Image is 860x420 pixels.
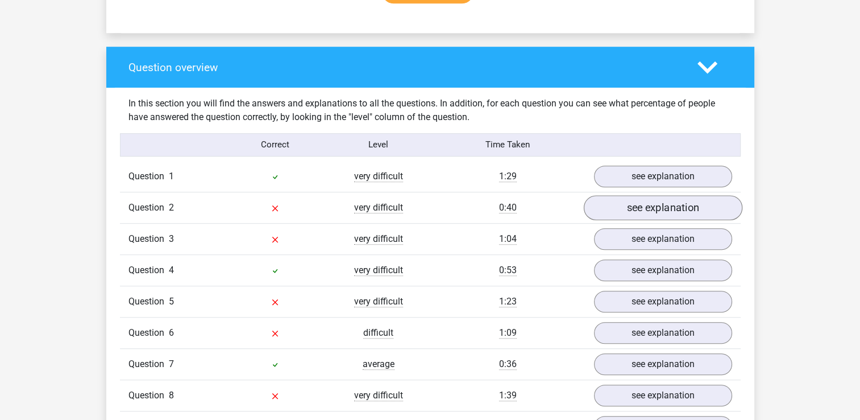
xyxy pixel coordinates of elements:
div: Time Taken [430,138,585,151]
span: average [363,359,394,370]
a: see explanation [583,195,742,220]
a: see explanation [594,291,732,312]
span: Question [128,232,169,246]
span: 1:23 [499,296,517,307]
a: see explanation [594,228,732,250]
span: 1:39 [499,390,517,401]
div: Level [327,138,430,151]
div: Correct [223,138,327,151]
a: see explanation [594,385,732,406]
span: Question [128,357,169,371]
span: Question [128,201,169,215]
span: Question [128,170,169,183]
span: very difficult [354,265,403,276]
span: very difficult [354,202,403,213]
a: see explanation [594,260,732,281]
span: very difficult [354,171,403,182]
span: 2 [169,202,174,213]
a: see explanation [594,166,732,187]
span: Question [128,389,169,402]
span: 0:36 [499,359,517,370]
span: very difficult [354,390,403,401]
span: 5 [169,296,174,307]
a: see explanation [594,353,732,375]
a: see explanation [594,322,732,344]
span: 1:29 [499,171,517,182]
span: 1:09 [499,327,517,339]
span: 1:04 [499,233,517,245]
span: very difficult [354,296,403,307]
span: 7 [169,359,174,369]
span: Question [128,263,169,277]
span: 3 [169,233,174,244]
span: 4 [169,265,174,275]
span: Question [128,326,169,340]
div: In this section you will find the answers and explanations to all the questions. In addition, for... [120,97,741,124]
span: 0:53 [499,265,517,276]
h4: Question overview [128,61,680,74]
span: 6 [169,327,174,338]
span: very difficult [354,233,403,245]
span: Question [128,295,169,308]
span: difficult [363,327,393,339]
span: 8 [169,390,174,401]
span: 0:40 [499,202,517,213]
span: 1 [169,171,174,182]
